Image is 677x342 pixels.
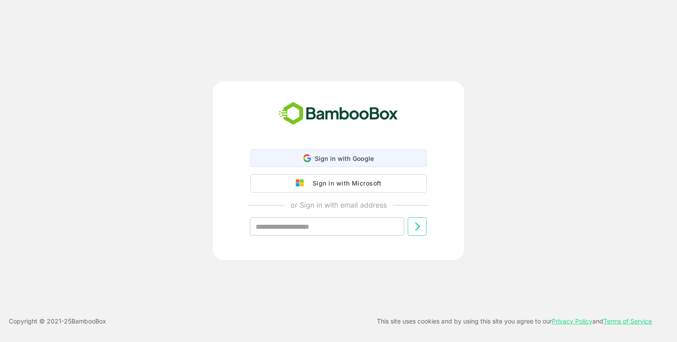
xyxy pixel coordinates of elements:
div: Sign in with Google [250,149,427,167]
a: Terms of Service [603,317,652,325]
img: google [296,179,308,187]
span: Sign in with Google [315,155,374,162]
p: Copyright © 2021- 25 BambooBox [9,316,106,327]
button: Sign in with Microsoft [250,174,427,193]
p: or Sign in with email address [290,200,387,210]
p: This site uses cookies and by using this site you agree to our and [377,316,652,327]
div: Sign in with Microsoft [308,178,381,189]
img: bamboobox [274,99,403,128]
a: Privacy Policy [552,317,592,325]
